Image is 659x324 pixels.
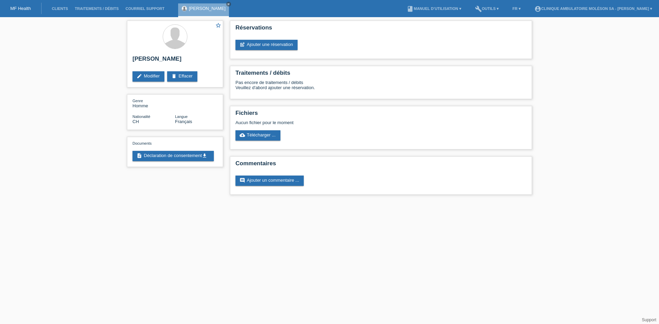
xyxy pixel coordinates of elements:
h2: Commentaires [235,160,527,170]
i: build [475,5,482,12]
a: FR ▾ [509,7,524,11]
a: bookManuel d’utilisation ▾ [403,7,464,11]
i: edit [137,73,142,79]
div: Homme [132,98,175,108]
a: deleteEffacer [167,71,197,82]
h2: Fichiers [235,110,527,120]
a: post_addAjouter une réservation [235,40,298,50]
i: comment [240,178,245,183]
span: Langue [175,115,188,119]
a: MF Health [10,6,31,11]
a: descriptionDéclaration de consentementget_app [132,151,214,161]
a: cloud_uploadTélécharger ... [235,130,280,141]
span: Genre [132,99,143,103]
span: Nationalité [132,115,150,119]
a: editModifier [132,71,164,82]
a: account_circleClinique ambulatoire Moléson SA - [PERSON_NAME] ▾ [531,7,656,11]
i: description [137,153,142,158]
h2: [PERSON_NAME] [132,56,218,66]
i: get_app [202,153,207,158]
div: Pas encore de traitements / débits Veuillez d'abord ajouter une réservation. [235,80,527,95]
i: delete [171,73,177,79]
h2: Réservations [235,24,527,35]
a: [PERSON_NAME] [189,6,226,11]
i: account_circle [534,5,541,12]
i: cloud_upload [240,132,245,138]
a: close [226,2,231,7]
span: Suisse [132,119,139,124]
span: Documents [132,141,152,145]
i: close [227,2,230,6]
i: book [407,5,414,12]
h2: Traitements / débits [235,70,527,80]
a: Courriel Support [122,7,168,11]
a: buildOutils ▾ [472,7,502,11]
i: post_add [240,42,245,47]
i: star_border [215,22,221,28]
span: Français [175,119,192,124]
a: Traitements / débits [71,7,122,11]
a: commentAjouter un commentaire ... [235,176,304,186]
a: Support [642,317,656,322]
a: star_border [215,22,221,29]
div: Aucun fichier pour le moment [235,120,445,125]
a: Clients [48,7,71,11]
